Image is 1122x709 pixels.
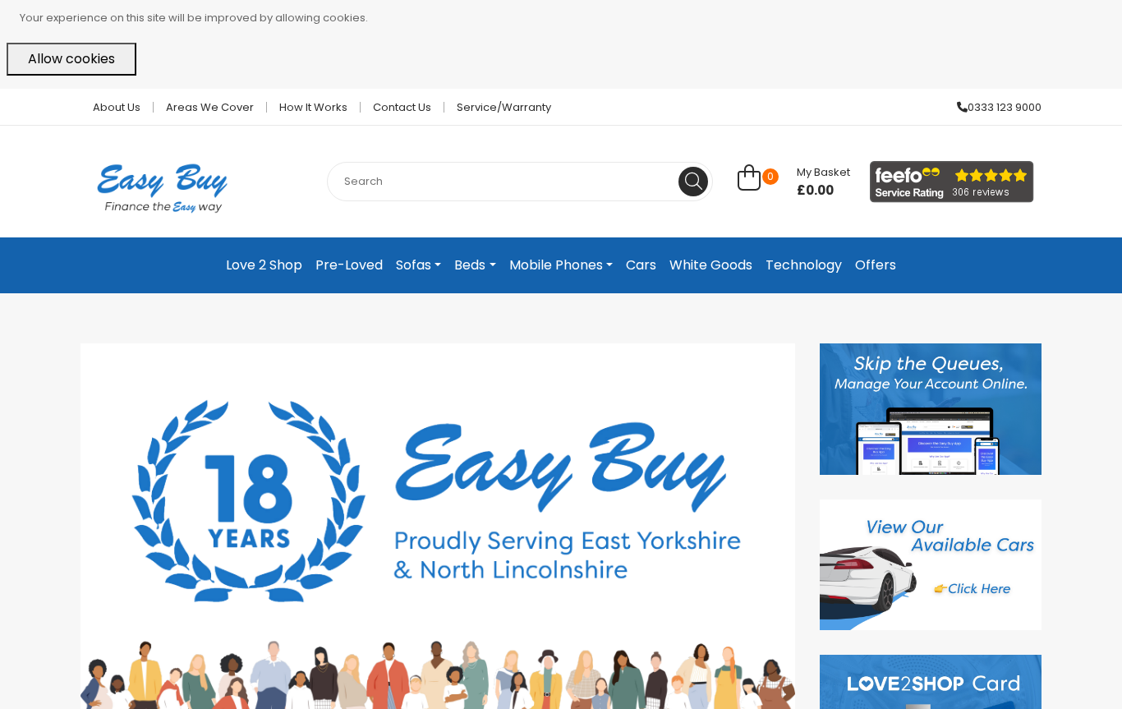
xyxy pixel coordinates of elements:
[448,251,502,280] a: Beds
[219,251,309,280] a: Love 2 Shop
[80,142,244,234] img: Easy Buy
[945,102,1042,113] a: 0333 123 9000
[503,251,619,280] a: Mobile Phones
[820,343,1042,475] img: Discover our App
[389,251,448,280] a: Sofas
[738,173,850,192] a: 0 My Basket £0.00
[762,168,779,185] span: 0
[20,7,1115,30] p: Your experience on this site will be improved by allowing cookies.
[80,102,154,113] a: About Us
[619,251,663,280] a: Cars
[797,182,850,199] span: £0.00
[361,102,444,113] a: Contact Us
[309,251,389,280] a: Pre-Loved
[663,251,759,280] a: White Goods
[444,102,551,113] a: Service/Warranty
[820,500,1042,631] img: Cars
[848,251,903,280] a: Offers
[327,162,713,201] input: Search
[870,161,1034,203] img: feefo_logo
[797,164,850,180] span: My Basket
[7,43,136,76] button: Allow cookies
[267,102,361,113] a: How it works
[154,102,267,113] a: Areas we cover
[759,251,848,280] a: Technology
